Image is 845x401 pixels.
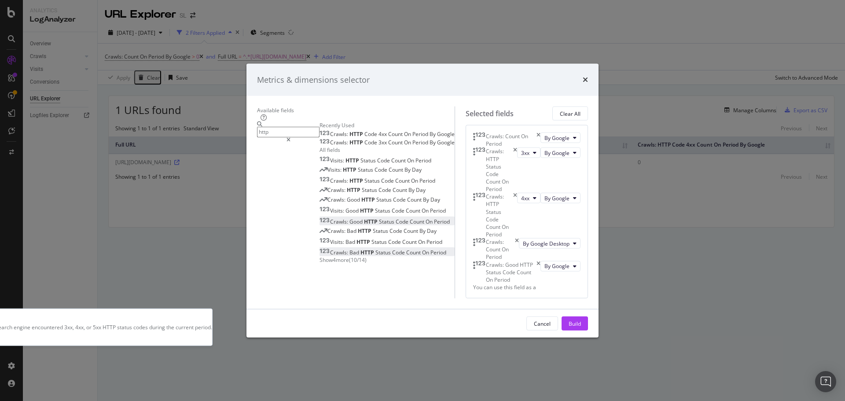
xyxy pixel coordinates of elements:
span: Period [430,249,446,256]
span: Period [426,238,442,246]
div: Crawls: Good HTTP Status Code Count On PeriodtimesBy Google [473,261,580,283]
span: Day [427,227,437,234]
span: On [404,130,412,137]
span: Code [392,207,406,214]
span: Code [396,217,410,225]
span: On [426,217,434,225]
div: times [536,132,540,147]
span: Google [437,130,455,137]
button: By Google [540,147,580,158]
div: Selected fields [466,108,514,118]
div: Crawls: Count On PeriodtimesBy Google [473,132,580,147]
span: HTTP [364,217,379,225]
span: Status [364,177,381,184]
span: Good [347,196,361,203]
span: Visits: [327,166,343,173]
span: Code [392,249,406,256]
span: HTTP [347,186,362,194]
span: Status [360,156,377,164]
span: Code [377,156,391,164]
span: By [430,138,437,146]
span: Period [412,138,430,146]
input: Search by field name [257,127,320,137]
span: Bad [345,238,356,246]
div: Metrics & dimensions selector [257,74,370,85]
div: Crawls: Count On PeriodtimesBy Google Desktop [473,238,580,261]
span: Count [389,166,404,173]
span: HTTP [349,138,364,146]
div: Available fields [257,107,455,114]
button: Clear All [552,107,588,121]
span: Visits: [330,238,345,246]
span: Code [393,196,407,203]
span: Code [364,138,378,146]
span: On [407,156,415,164]
button: 4xx [517,193,540,203]
span: Status [376,196,393,203]
button: By Google [540,193,580,203]
span: 4xx [378,130,388,137]
span: Status [379,217,396,225]
div: times [513,193,517,238]
span: Count [388,138,404,146]
span: Show 4 more [320,256,349,264]
span: HTTP [345,156,360,164]
span: HTTP [349,177,364,184]
span: Good [345,207,360,214]
button: By Google Desktop [519,238,580,249]
span: Status [375,207,392,214]
span: Crawls: [330,177,349,184]
span: Status [373,227,389,234]
div: You can use this field as a [473,283,580,291]
span: Google [437,138,455,146]
span: Crawls: [327,227,347,234]
span: Status [371,238,388,246]
span: ( 10 / 14 ) [349,256,367,264]
span: Visits: [330,156,345,164]
div: modal [246,63,599,338]
span: On [411,177,419,184]
button: Cancel [526,316,558,331]
div: times [513,147,517,193]
span: Period [412,130,430,137]
span: Day [416,186,426,194]
button: 3xx [517,147,540,158]
span: 4xx [521,194,529,202]
div: All fields [320,146,455,153]
div: Build [569,320,581,327]
span: By Google Desktop [523,239,569,247]
span: HTTP [343,166,358,173]
span: By [404,166,412,173]
span: HTTP [361,196,376,203]
span: Bad [347,227,358,234]
span: By Google [544,149,569,157]
div: Crawls: HTTP Status Code Count On Period [486,147,513,193]
span: HTTP [349,130,364,137]
span: By [408,186,416,194]
span: Count [407,196,423,203]
span: Crawls: [330,138,349,146]
span: Status [358,166,375,173]
span: Status [362,186,378,194]
span: By Google [544,262,569,270]
span: Bad [349,249,360,256]
span: Count [388,130,404,137]
span: Visits: [330,207,345,214]
span: Period [434,217,450,225]
span: Code [375,166,389,173]
span: Status [375,249,392,256]
div: times [583,74,588,85]
span: Count [410,217,426,225]
span: Count [395,177,411,184]
span: Count [406,249,422,256]
span: Period [419,177,435,184]
div: Crawls: HTTP Status Code Count On Period [486,193,513,238]
span: Code [378,186,393,194]
span: Crawls: [330,217,349,225]
span: By Google [544,134,569,141]
span: Good [349,217,364,225]
span: Period [430,207,446,214]
div: Cancel [534,320,551,327]
span: HTTP [360,207,375,214]
div: Crawls: HTTP Status Code Count On Periodtimes4xxBy Google [473,193,580,238]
